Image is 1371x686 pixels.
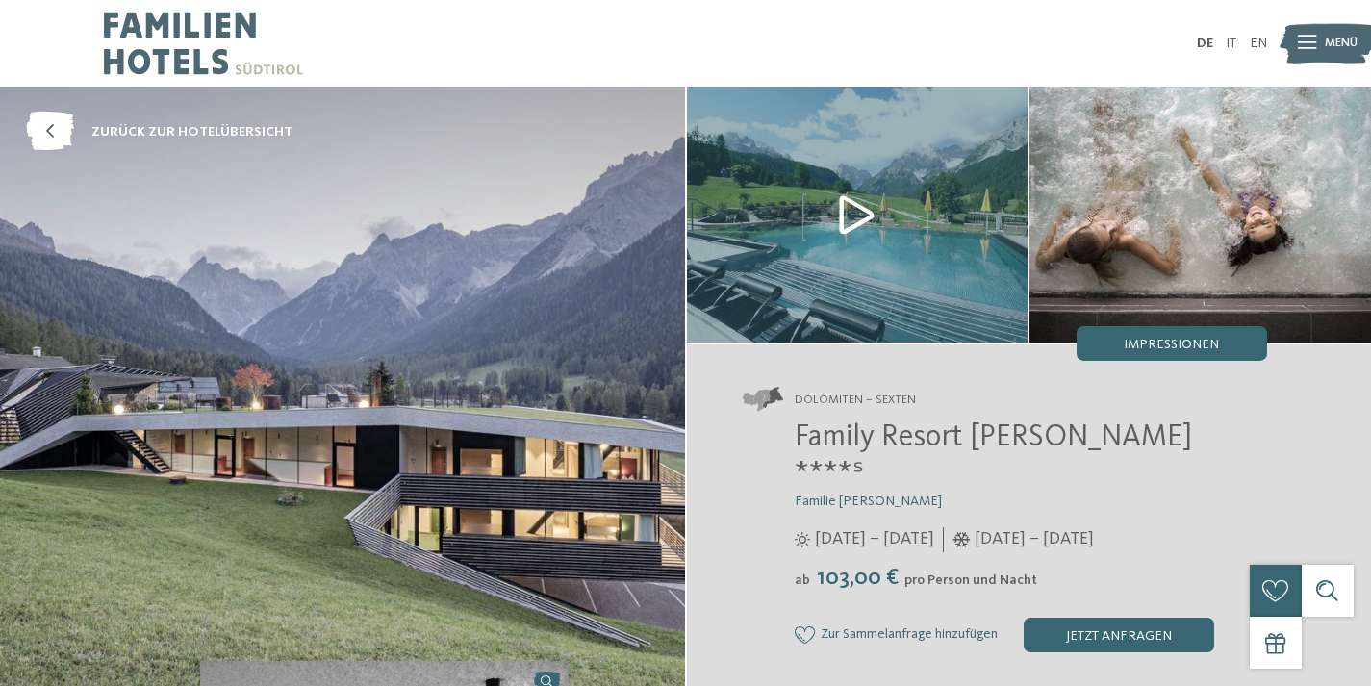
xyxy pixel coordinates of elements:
[952,532,971,547] i: Öffnungszeiten im Winter
[1250,37,1267,50] a: EN
[1024,618,1214,652] div: jetzt anfragen
[1197,37,1213,50] a: DE
[1029,87,1371,343] img: Unser Familienhotel in Sexten, euer Urlaubszuhause in den Dolomiten
[812,567,902,590] span: 103,00 €
[795,422,1192,490] span: Family Resort [PERSON_NAME] ****ˢ
[975,527,1094,551] span: [DATE] – [DATE]
[795,392,916,409] span: Dolomiten – Sexten
[1124,338,1219,351] span: Impressionen
[1325,35,1358,52] span: Menü
[687,87,1028,343] img: Unser Familienhotel in Sexten, euer Urlaubszuhause in den Dolomiten
[91,122,292,141] span: zurück zur Hotelübersicht
[1226,37,1236,50] a: IT
[795,573,810,587] span: ab
[821,627,998,643] span: Zur Sammelanfrage hinzufügen
[795,532,810,547] i: Öffnungszeiten im Sommer
[815,527,934,551] span: [DATE] – [DATE]
[26,113,292,152] a: zurück zur Hotelübersicht
[795,495,942,508] span: Familie [PERSON_NAME]
[904,573,1037,587] span: pro Person und Nacht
